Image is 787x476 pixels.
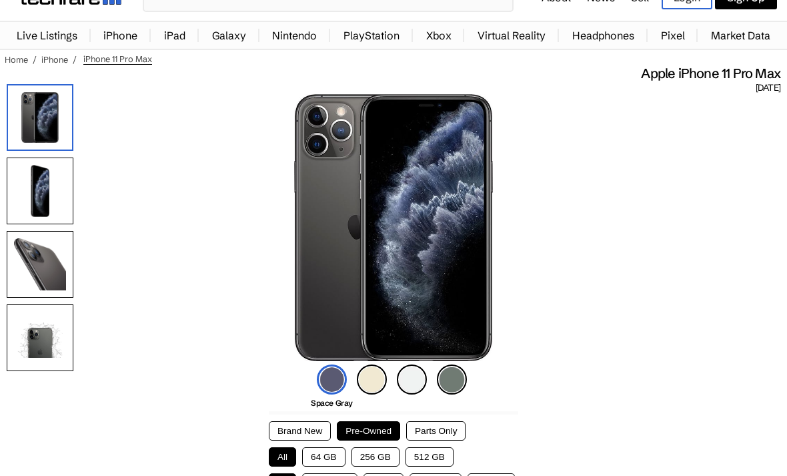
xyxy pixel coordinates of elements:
[10,22,84,49] a: Live Listings
[397,365,427,395] img: silver-icon
[7,304,73,371] img: Camera
[302,447,345,467] button: 64 GB
[756,82,780,94] span: [DATE]
[337,421,400,441] button: Pre-Owned
[83,53,152,65] span: iPhone 11 Pro Max
[269,421,331,441] button: Brand New
[311,398,353,408] span: Space Gray
[317,365,347,395] img: space-gray-icon
[97,22,144,49] a: iPhone
[33,54,37,65] span: /
[406,447,454,467] button: 512 GB
[205,22,253,49] a: Galaxy
[7,84,73,151] img: iPhone 11 Pro
[406,421,466,441] button: Parts Only
[641,65,780,82] span: Apple iPhone 11 Pro Max
[337,22,406,49] a: PlayStation
[704,22,777,49] a: Market Data
[351,447,400,467] button: 256 GB
[566,22,641,49] a: Headphones
[437,365,467,395] img: midnight-green-icon
[73,54,77,65] span: /
[7,231,73,298] img: Rear
[41,54,68,65] a: iPhone
[157,22,192,49] a: iPad
[654,22,692,49] a: Pixel
[420,22,458,49] a: Xbox
[5,54,28,65] a: Home
[357,365,387,395] img: gold-icon
[471,22,552,49] a: Virtual Reality
[265,22,323,49] a: Nintendo
[294,94,493,361] img: iPhone 11 Pro Max
[269,447,296,467] button: All
[7,158,73,224] img: Front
